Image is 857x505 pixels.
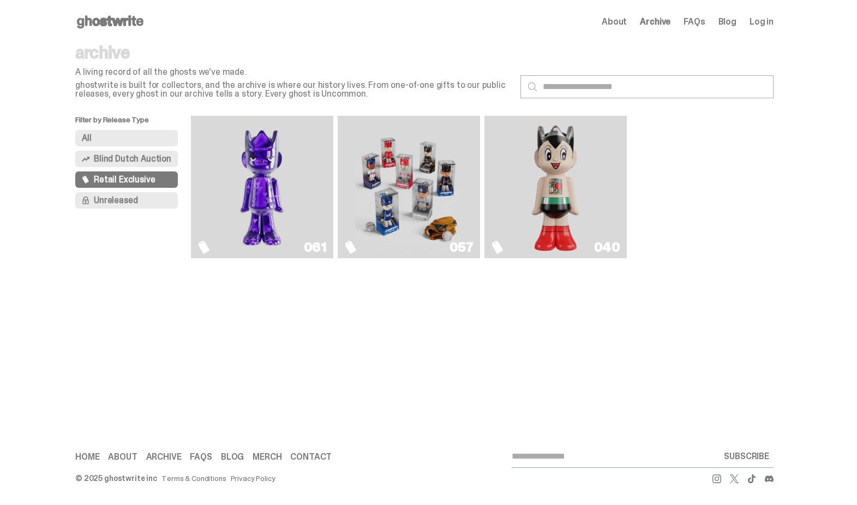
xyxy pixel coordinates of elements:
button: SUBSCRIBE [720,445,774,467]
a: Fantasy [197,120,327,254]
a: FAQs [190,453,212,461]
span: All [82,134,92,142]
div: 057 [450,241,474,254]
button: Retail Exclusive [75,171,178,188]
a: Game Face (2025) [344,120,474,254]
span: Retail Exclusive [94,175,155,184]
p: ghostwrite is built for collectors, and the archive is where our history lives. From one-of-one g... [75,81,512,98]
a: Terms & Conditions [161,474,226,482]
a: FAQs [684,17,705,26]
a: Archive [146,453,182,461]
a: Blog [221,453,244,461]
a: Contact [290,453,332,461]
a: Home [75,453,99,461]
p: archive [75,44,512,61]
button: Unreleased [75,192,178,209]
span: Unreleased [94,196,137,205]
p: A living record of all the ghosts we've made. [75,68,512,76]
a: Log in [750,17,774,26]
div: © 2025 ghostwrite inc [75,474,157,482]
a: Archive [640,17,670,26]
button: Blind Dutch Auction [75,151,178,167]
span: Blind Dutch Auction [94,155,171,163]
a: About [108,453,137,461]
div: 040 [594,241,620,254]
img: Game Face (2025) [355,120,462,254]
a: Astro Boy (Heart) [491,120,620,254]
img: Fantasy [208,120,315,254]
a: About [602,17,627,26]
p: Filter by Release Type [75,116,191,130]
button: All [75,130,178,146]
a: Merch [253,453,281,461]
div: 061 [304,241,327,254]
img: Astro Boy (Heart) [527,120,585,254]
a: Privacy Policy [231,474,275,482]
a: Blog [718,17,736,26]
